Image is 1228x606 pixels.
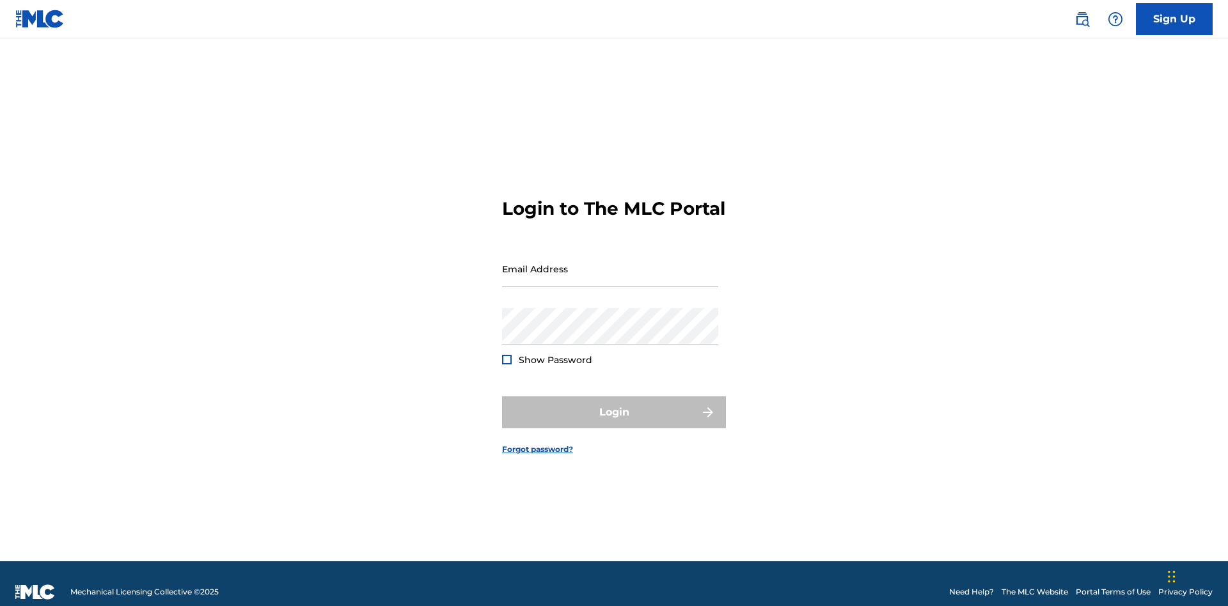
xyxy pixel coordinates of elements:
[1076,586,1151,598] a: Portal Terms of Use
[1158,586,1213,598] a: Privacy Policy
[519,354,592,366] span: Show Password
[1168,557,1176,596] div: Drag
[502,198,725,220] h3: Login to The MLC Portal
[1074,12,1090,27] img: search
[1164,545,1228,606] iframe: Chat Widget
[1103,6,1128,32] div: Help
[15,10,65,28] img: MLC Logo
[15,584,55,600] img: logo
[1002,586,1068,598] a: The MLC Website
[1136,3,1213,35] a: Sign Up
[502,444,573,455] a: Forgot password?
[1069,6,1095,32] a: Public Search
[1108,12,1123,27] img: help
[949,586,994,598] a: Need Help?
[70,586,219,598] span: Mechanical Licensing Collective © 2025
